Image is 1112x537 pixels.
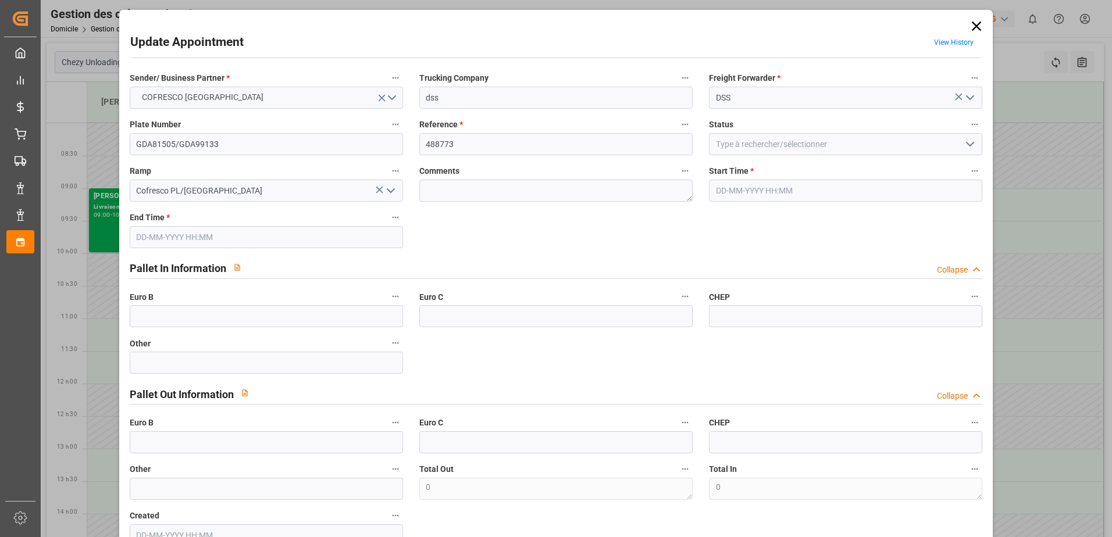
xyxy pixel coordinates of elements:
[937,264,968,276] div: Collapse
[130,260,226,276] h2: Pallet In Information
[130,33,244,52] h2: Update Appointment
[130,464,151,474] font: Other
[388,335,403,350] button: Other
[388,508,403,523] button: Created
[388,70,403,85] button: Sender/ Business Partner *
[709,73,775,83] font: Freight Forwarder
[130,87,403,109] button: Ouvrir le menu
[967,289,982,304] button: CHEP
[419,166,459,176] font: Comments
[130,213,165,222] font: End Time
[678,461,693,477] button: Total Out
[419,418,443,427] font: Euro C
[678,163,693,178] button: Comments
[130,226,403,248] input: DD-MM-YYYY HH:MM
[419,120,458,129] font: Reference
[130,339,151,348] font: Other
[967,415,982,430] button: CHEP
[419,464,454,474] font: Total Out
[136,91,269,103] span: COFRESCO [GEOGRAPHIC_DATA]
[130,386,234,402] h2: Pallet Out Information
[709,478,982,500] textarea: 0
[934,38,974,46] a: View History
[226,256,248,278] button: View description
[961,135,978,153] button: Ouvrir le menu
[381,182,398,200] button: Ouvrir le menu
[419,292,443,302] font: Euro C
[419,478,693,500] textarea: 0
[234,382,256,404] button: View description
[130,166,151,176] font: Ramp
[130,511,159,520] font: Created
[419,73,489,83] font: Trucking Company
[709,464,737,474] font: Total In
[961,89,978,107] button: Ouvrir le menu
[937,390,968,402] div: Collapse
[967,117,982,132] button: Status
[130,120,181,129] font: Plate Number
[678,415,693,430] button: Euro C
[678,70,693,85] button: Trucking Company
[709,418,730,427] font: CHEP
[388,289,403,304] button: Euro B
[967,70,982,85] button: Freight Forwarder *
[709,166,749,176] font: Start Time
[388,415,403,430] button: Euro B
[130,73,224,83] font: Sender/ Business Partner
[130,418,154,427] font: Euro B
[130,292,154,302] font: Euro B
[678,117,693,132] button: Reference *
[388,210,403,225] button: End Time *
[709,133,982,155] input: Type à rechercher/sélectionner
[130,180,403,202] input: Type à rechercher/sélectionner
[709,292,730,302] font: CHEP
[709,120,733,129] font: Status
[678,289,693,304] button: Euro C
[967,163,982,178] button: Start Time *
[967,461,982,477] button: Total In
[388,163,403,178] button: Ramp
[388,461,403,477] button: Other
[709,180,982,202] input: DD-MM-YYYY HH:MM
[388,117,403,132] button: Plate Number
